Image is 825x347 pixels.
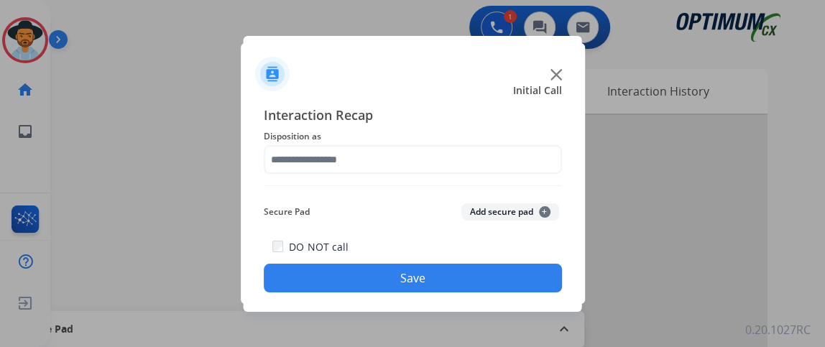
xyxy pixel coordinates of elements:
[289,240,348,254] label: DO NOT call
[539,206,550,218] span: +
[264,264,562,292] button: Save
[264,185,562,186] img: contact-recap-line.svg
[461,203,559,221] button: Add secure pad+
[264,128,562,145] span: Disposition as
[264,105,562,128] span: Interaction Recap
[513,83,562,98] span: Initial Call
[255,57,290,91] img: contactIcon
[264,203,310,221] span: Secure Pad
[745,321,811,338] p: 0.20.1027RC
